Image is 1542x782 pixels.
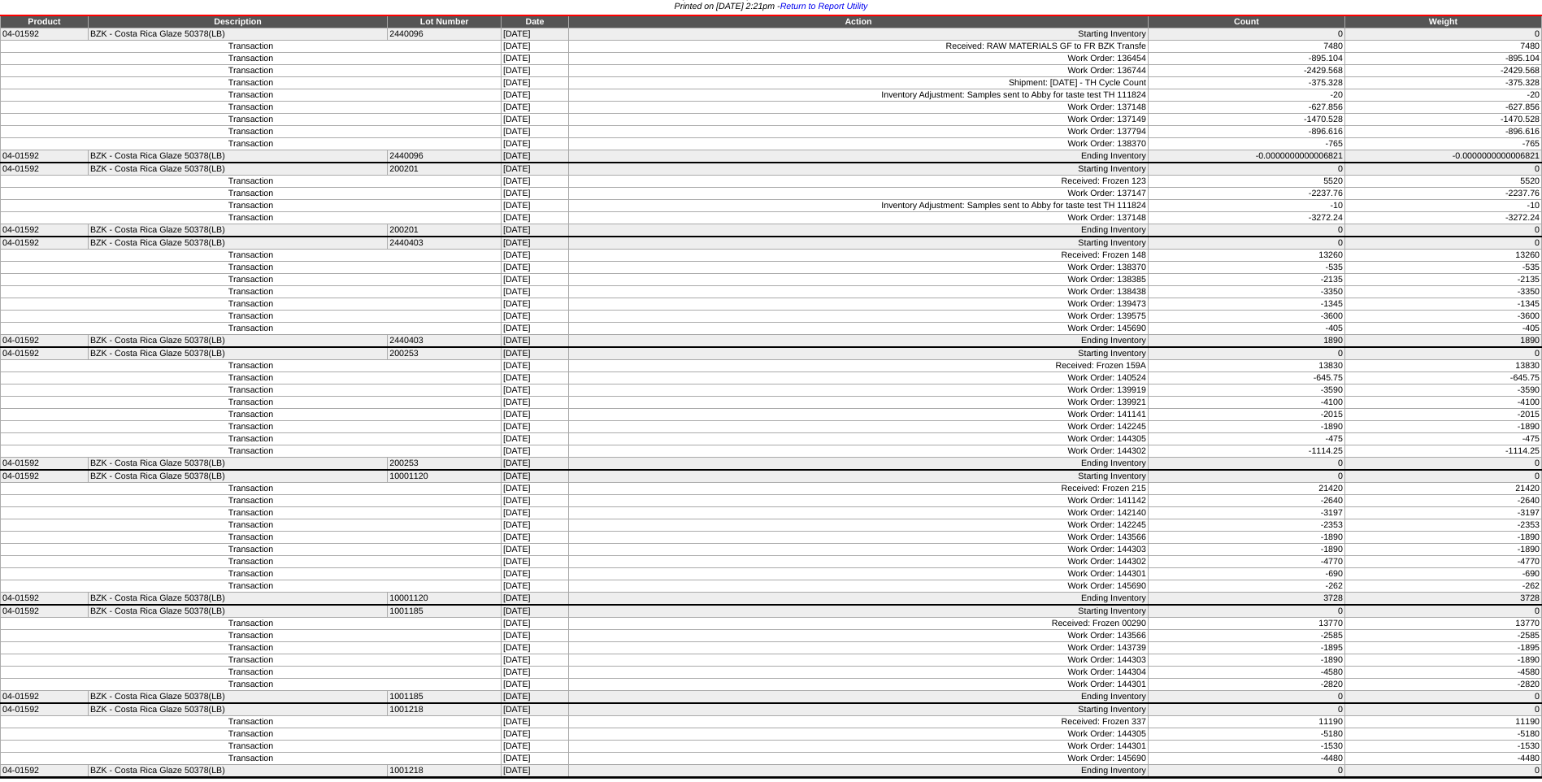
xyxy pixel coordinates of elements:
[388,347,502,360] td: 200253
[569,433,1149,445] td: Work Order: 144305
[1148,667,1344,679] td: -4580
[1148,250,1344,262] td: 13260
[1148,593,1344,606] td: 3728
[1148,580,1344,593] td: -262
[501,224,568,237] td: [DATE]
[1148,138,1344,150] td: -765
[1,445,502,458] td: Transaction
[569,200,1149,212] td: Inventory Adjustment: Samples sent to Abby for taste test TH 111824
[501,580,568,593] td: [DATE]
[501,102,568,114] td: [DATE]
[569,593,1149,606] td: Ending Inventory
[569,409,1149,421] td: Work Order: 141141
[1,250,502,262] td: Transaction
[501,667,568,679] td: [DATE]
[1344,421,1541,433] td: -1890
[88,605,387,618] td: BZK - Costa Rica Glaze 50378(LB)
[1,77,502,89] td: Transaction
[569,630,1149,642] td: Work Order: 143566
[501,519,568,532] td: [DATE]
[1148,286,1344,298] td: -3350
[88,347,387,360] td: BZK - Costa Rica Glaze 50378(LB)
[501,470,568,483] td: [DATE]
[569,126,1149,138] td: Work Order: 137794
[569,360,1149,372] td: Received: Frozen 159A
[501,41,568,53] td: [DATE]
[569,544,1149,556] td: Work Order: 144303
[1344,409,1541,421] td: -2015
[1148,372,1344,384] td: -645.75
[501,495,568,507] td: [DATE]
[569,568,1149,580] td: Work Order: 144301
[1148,544,1344,556] td: -1890
[1148,458,1344,471] td: 0
[501,138,568,150] td: [DATE]
[1344,495,1541,507] td: -2640
[1148,212,1344,224] td: -3272.24
[569,335,1149,348] td: Ending Inventory
[1,53,502,65] td: Transaction
[1344,200,1541,212] td: -10
[1344,483,1541,495] td: 21420
[1,311,502,323] td: Transaction
[1,667,502,679] td: Transaction
[1,654,502,667] td: Transaction
[501,28,568,41] td: [DATE]
[1148,433,1344,445] td: -475
[501,212,568,224] td: [DATE]
[1148,274,1344,286] td: -2135
[1148,409,1344,421] td: -2015
[1344,507,1541,519] td: -3197
[1148,126,1344,138] td: -896.616
[1344,470,1541,483] td: 0
[1,495,502,507] td: Transaction
[569,89,1149,102] td: Inventory Adjustment: Samples sent to Abby for taste test TH 111824
[569,212,1149,224] td: Work Order: 137148
[501,163,568,176] td: [DATE]
[1,568,502,580] td: Transaction
[1148,384,1344,397] td: -3590
[388,28,502,41] td: 2440096
[501,507,568,519] td: [DATE]
[88,470,387,483] td: BZK - Costa Rica Glaze 50378(LB)
[88,224,387,237] td: BZK - Costa Rica Glaze 50378(LB)
[388,593,502,606] td: 10001120
[569,237,1149,250] td: Starting Inventory
[1148,188,1344,200] td: -2237.76
[1148,360,1344,372] td: 13830
[501,544,568,556] td: [DATE]
[1148,556,1344,568] td: -4770
[501,397,568,409] td: [DATE]
[501,642,568,654] td: [DATE]
[1,237,89,250] td: 04-01592
[1344,654,1541,667] td: -1890
[501,654,568,667] td: [DATE]
[1148,532,1344,544] td: -1890
[1,323,502,335] td: Transaction
[569,667,1149,679] td: Work Order: 144304
[1148,519,1344,532] td: -2353
[1344,642,1541,654] td: -1895
[569,298,1149,311] td: Work Order: 139473
[501,433,568,445] td: [DATE]
[1148,298,1344,311] td: -1345
[1344,580,1541,593] td: -262
[88,150,387,163] td: BZK - Costa Rica Glaze 50378(LB)
[501,483,568,495] td: [DATE]
[569,642,1149,654] td: Work Order: 143739
[501,150,568,163] td: [DATE]
[1344,15,1541,28] td: Weight
[569,458,1149,471] td: Ending Inventory
[1,372,502,384] td: Transaction
[569,311,1149,323] td: Work Order: 139575
[1,262,502,274] td: Transaction
[1,421,502,433] td: Transaction
[1,138,502,150] td: Transaction
[780,2,868,11] a: Return to Report Utility
[569,150,1149,163] td: Ending Inventory
[1,630,502,642] td: Transaction
[1344,77,1541,89] td: -375.328
[1148,568,1344,580] td: -690
[1148,102,1344,114] td: -627.856
[1344,544,1541,556] td: -1890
